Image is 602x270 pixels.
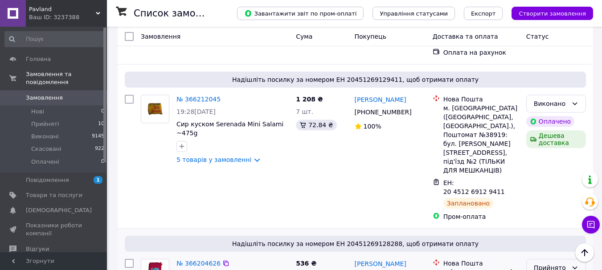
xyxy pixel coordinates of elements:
[145,95,166,123] img: Фото товару
[443,259,519,268] div: Нова Пошта
[296,33,312,40] span: Cума
[355,259,406,268] a: [PERSON_NAME]
[176,108,216,115] span: 19:28[DATE]
[176,156,251,163] a: 5 товарів у замовленні
[443,212,519,221] div: Пром-оплата
[471,10,496,17] span: Експорт
[296,108,313,115] span: 7 шт.
[141,33,180,40] span: Замовлення
[29,5,96,13] span: Pavland
[94,176,102,184] span: 1
[31,120,59,128] span: Прийняті
[364,123,381,130] span: 100%
[26,191,82,199] span: Товари та послуги
[355,95,406,104] a: [PERSON_NAME]
[128,75,582,84] span: Надішліть посилку за номером ЕН 20451269129411, щоб отримати оплату
[373,7,455,20] button: Управління статусами
[443,198,494,209] div: Заплановано
[92,133,104,141] span: 9145
[31,158,59,166] span: Оплачені
[296,260,316,267] span: 536 ₴
[464,7,503,20] button: Експорт
[443,95,519,104] div: Нова Пошта
[4,31,105,47] input: Пошук
[134,8,224,19] h1: Список замовлень
[176,96,221,103] a: № 366212045
[433,33,498,40] span: Доставка та оплата
[443,48,519,57] div: Оплата на рахунок
[296,96,323,103] span: 1 208 ₴
[503,9,593,16] a: Створити замовлення
[101,108,104,116] span: 0
[582,216,600,234] button: Чат з покупцем
[355,33,386,40] span: Покупець
[512,7,593,20] button: Створити замовлення
[98,120,104,128] span: 10
[101,158,104,166] span: 0
[128,239,582,248] span: Надішліть посилку за номером ЕН 20451269128288, щоб отримати оплату
[534,99,568,109] div: Виконано
[29,13,107,21] div: Ваш ID: 3237388
[26,94,63,102] span: Замовлення
[380,10,448,17] span: Управління статусами
[95,145,104,153] span: 922
[296,120,336,130] div: 72.84 ₴
[31,145,61,153] span: Скасовані
[26,206,92,214] span: [DEMOGRAPHIC_DATA]
[526,116,574,127] div: Оплачено
[237,7,364,20] button: Завантажити звіт по пром-оплаті
[26,245,49,253] span: Відгуки
[443,104,519,175] div: м. [GEOGRAPHIC_DATA] ([GEOGRAPHIC_DATA], [GEOGRAPHIC_DATA].), Поштомат №38919: бул. [PERSON_NAME]...
[353,106,414,118] div: [PHONE_NUMBER]
[176,121,283,137] a: Сир куском Serenada Mini Salami ~475g
[526,33,549,40] span: Статус
[26,222,82,238] span: Показники роботи компанії
[31,108,44,116] span: Нові
[176,260,221,267] a: № 366204626
[443,179,505,195] span: ЕН: 20 4512 6912 9411
[26,55,51,63] span: Головна
[575,243,594,262] button: Наверх
[519,10,586,17] span: Створити замовлення
[31,133,59,141] span: Виконані
[141,95,169,123] a: Фото товару
[526,130,586,148] div: Дешева доставка
[244,9,356,17] span: Завантажити звіт по пром-оплаті
[26,70,107,86] span: Замовлення та повідомлення
[26,176,69,184] span: Повідомлення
